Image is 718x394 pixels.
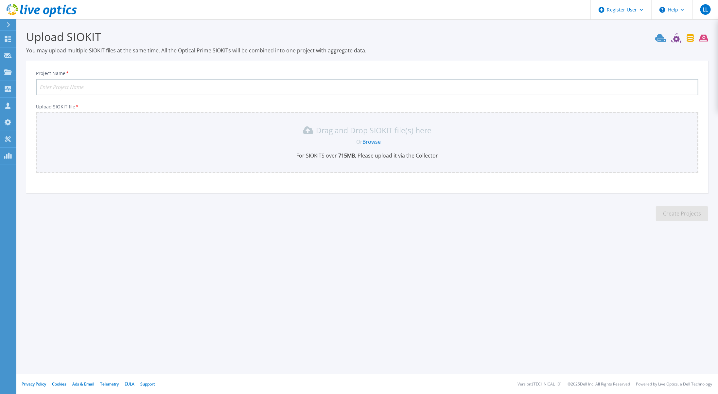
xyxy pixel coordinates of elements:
[356,138,362,145] span: Or
[636,382,712,386] li: Powered by Live Optics, a Dell Technology
[36,104,698,109] p: Upload SIOKIT file
[100,381,119,387] a: Telemetry
[40,152,694,159] p: For SIOKITS over , Please upload it via the Collector
[337,152,355,159] b: 715 MB
[656,206,708,221] button: Create Projects
[72,381,94,387] a: Ads & Email
[26,47,708,54] p: You may upload multiple SIOKIT files at the same time. All the Optical Prime SIOKITs will be comb...
[22,381,46,387] a: Privacy Policy
[517,382,562,386] li: Version: [TECHNICAL_ID]
[40,125,694,159] div: Drag and Drop SIOKIT file(s) here OrBrowseFor SIOKITS over 715MB, Please upload it via the Collector
[316,127,431,134] p: Drag and Drop SIOKIT file(s) here
[362,138,381,145] a: Browse
[703,7,708,12] span: LL
[125,381,134,387] a: EULA
[36,79,698,95] input: Enter Project Name
[26,29,708,44] h3: Upload SIOKIT
[568,382,630,386] li: © 2025 Dell Inc. All Rights Reserved
[52,381,66,387] a: Cookies
[140,381,155,387] a: Support
[36,71,69,76] label: Project Name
